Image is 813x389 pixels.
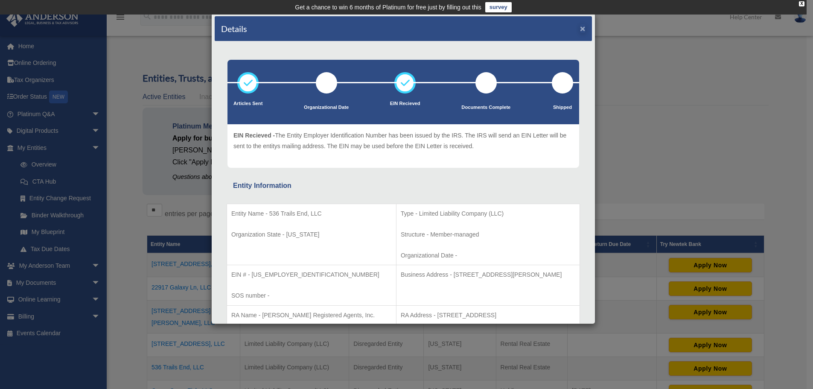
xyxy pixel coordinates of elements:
[401,250,575,261] p: Organizational Date -
[580,24,586,33] button: ×
[401,208,575,219] p: Type - Limited Liability Company (LLC)
[231,310,392,321] p: RA Name - [PERSON_NAME] Registered Agents, Inc.
[231,208,392,219] p: Entity Name - 536 Trails End, LLC
[233,130,573,151] p: The Entity Employer Identification Number has been issued by the IRS. The IRS will send an EIN Le...
[461,103,510,112] p: Documents Complete
[231,290,392,301] p: SOS number -
[401,229,575,240] p: Structure - Member-managed
[799,1,804,6] div: close
[231,229,392,240] p: Organization State - [US_STATE]
[552,103,573,112] p: Shipped
[233,180,574,192] div: Entity Information
[233,132,275,139] span: EIN Recieved -
[233,99,262,108] p: Articles Sent
[231,269,392,280] p: EIN # - [US_EMPLOYER_IDENTIFICATION_NUMBER]
[390,99,420,108] p: EIN Recieved
[401,310,575,321] p: RA Address - [STREET_ADDRESS]
[304,103,349,112] p: Organizational Date
[401,269,575,280] p: Business Address - [STREET_ADDRESS][PERSON_NAME]
[295,2,481,12] div: Get a chance to win 6 months of Platinum for free just by filling out this
[485,2,512,12] a: survey
[221,23,247,35] h4: Details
